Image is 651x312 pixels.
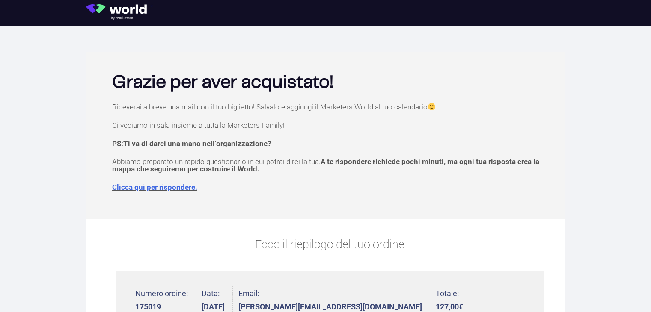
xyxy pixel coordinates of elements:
[112,74,333,91] b: Grazie per aver acquistato!
[238,303,422,311] strong: [PERSON_NAME][EMAIL_ADDRESS][DOMAIN_NAME]
[112,157,539,173] span: A te rispondere richiede pochi minuti, ma ogni tua risposta crea la mappa che seguiremo per costr...
[112,139,271,148] strong: PS:
[112,158,548,173] p: Abbiamo preparato un rapido questionario in cui potrai dirci la tua.
[135,303,188,311] strong: 175019
[116,236,544,253] p: Ecco il riepilogo del tuo ordine
[123,139,271,148] span: Ti va di darci una mano nell’organizzazione?
[202,303,225,311] strong: [DATE]
[112,183,197,191] a: Clicca qui per rispondere.
[428,103,435,110] img: 🙂
[112,103,548,111] p: Riceverai a breve una mail con il tuo biglietto! Salvalo e aggiungi il Marketers World al tuo cal...
[112,122,548,129] p: Ci vediamo in sala insieme a tutta la Marketers Family!
[436,302,463,311] bdi: 127,00
[459,302,463,311] span: €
